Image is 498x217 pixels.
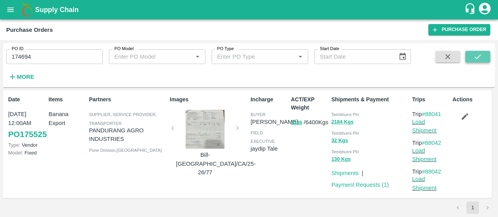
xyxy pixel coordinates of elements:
[89,126,167,144] p: PANDURANG AGRO INDUSTRIES
[8,142,20,148] span: Type:
[19,2,35,17] img: logo
[331,131,359,135] span: Tembhurni PH
[2,1,19,19] button: open drawer
[331,95,409,104] p: Shipments & Payment
[217,46,234,52] label: PO Type
[89,148,162,153] span: Pune Division , [GEOGRAPHIC_DATA]
[331,170,359,176] a: Shipments
[251,130,275,144] span: field executive
[412,148,437,162] a: Load Shipment
[176,151,234,177] p: Bill-[GEOGRAPHIC_DATA]/CA/25-26/77
[422,140,441,146] a: #88042
[320,46,339,52] label: Start Date
[478,2,492,18] div: account of current user
[8,110,46,127] p: [DATE] 12:00AM
[331,149,359,154] span: Tembhurni PH
[314,49,392,64] input: Start Date
[395,49,410,64] button: Choose date
[193,52,203,62] button: Open
[452,95,490,104] p: Actions
[49,95,86,104] p: Items
[422,111,441,117] a: #88041
[291,95,328,112] p: ACT/EXP Weight
[251,118,298,126] p: [PERSON_NAME]
[35,6,79,14] b: Supply Chain
[251,112,265,117] span: buyer
[89,95,167,104] p: Partners
[331,112,359,117] span: Tembhurni PH
[428,24,490,35] a: Purchase Order
[6,70,36,83] button: More
[331,182,389,188] a: Payment Requests (1)
[359,166,363,177] div: |
[6,49,103,64] input: Enter PO ID
[412,119,437,134] a: Load Shipment
[214,52,283,62] input: Enter PO Type
[170,95,247,104] p: Images
[12,46,23,52] label: PO ID
[291,118,328,127] p: / 6400 Kgs
[35,4,464,15] a: Supply Chain
[17,74,34,80] strong: More
[412,95,449,104] p: Trips
[331,118,354,127] button: 2184 Kgs
[412,167,449,176] p: Trip
[8,141,46,149] p: Vendor
[8,150,23,156] span: Model:
[412,139,449,147] p: Trip
[295,52,305,62] button: Open
[331,155,351,164] button: 130 Kgs
[8,149,46,156] p: Fixed
[422,168,441,175] a: #88042
[451,201,495,214] nav: pagination navigation
[6,25,53,35] div: Purchase Orders
[464,3,478,17] div: customer-support
[251,144,288,153] p: jaydip Tale
[251,95,288,104] p: Incharge
[114,46,134,52] label: PO Model
[412,110,449,118] p: Trip
[291,118,302,127] button: 2346
[412,176,437,191] a: Load Shipment
[111,52,180,62] input: Enter PO Model
[331,136,348,145] button: 32 Kgs
[466,201,479,214] button: page 1
[8,95,46,104] p: Date
[49,110,86,127] p: Banana Export
[89,112,157,125] span: Supplier, Service Provider, Transporter
[8,127,47,141] a: PO175525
